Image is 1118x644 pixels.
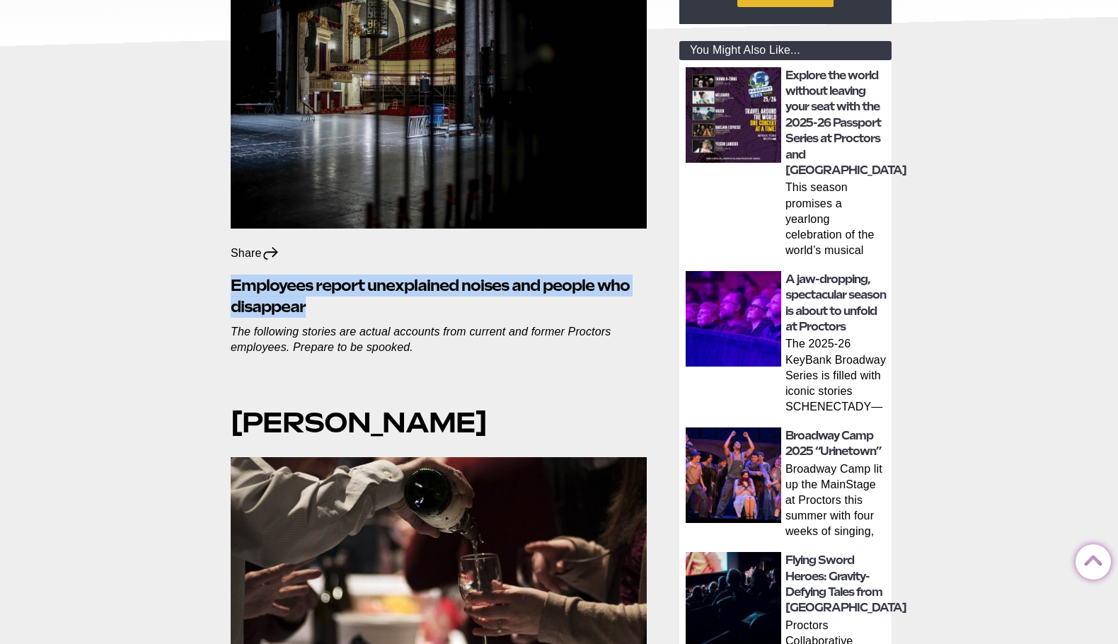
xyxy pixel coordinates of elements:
[686,67,781,163] img: thumbnail: Explore the world without leaving your seat with the 2025-26 Passport Series at Procto...
[785,180,887,260] p: This season promises a yearlong celebration of the world’s musical tapestry From the sands of the...
[785,461,887,542] p: Broadway Camp lit up the MainStage at Proctors this summer with four weeks of singing, dancing, a...
[231,246,279,261] div: Share
[231,275,647,318] h2: Employees report unexplained noises and people who disappear
[785,69,906,177] a: Explore the world without leaving your seat with the 2025-26 Passport Series at Proctors and [GEO...
[1076,545,1104,573] a: Back to Top
[785,429,881,458] a: Broadway Camp 2025 “Urinetown”
[686,271,781,367] img: thumbnail: A jaw-dropping, spectacular season is about to unfold at Proctors
[686,427,781,523] img: thumbnail: Broadway Camp 2025 “Urinetown”
[679,41,892,60] div: You Might Also Like...
[231,406,487,439] strong: [PERSON_NAME]
[785,553,906,614] a: Flying Sword Heroes: Gravity-Defying Tales from [GEOGRAPHIC_DATA]
[785,272,886,333] a: A jaw-dropping, spectacular season is about to unfold at Proctors
[231,326,611,353] em: The following stories are actual accounts from current and former Proctors employees. Prepare to ...
[785,336,887,417] p: The 2025-26 KeyBank Broadway Series is filled with iconic stories SCHENECTADY—Whether you’re a de...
